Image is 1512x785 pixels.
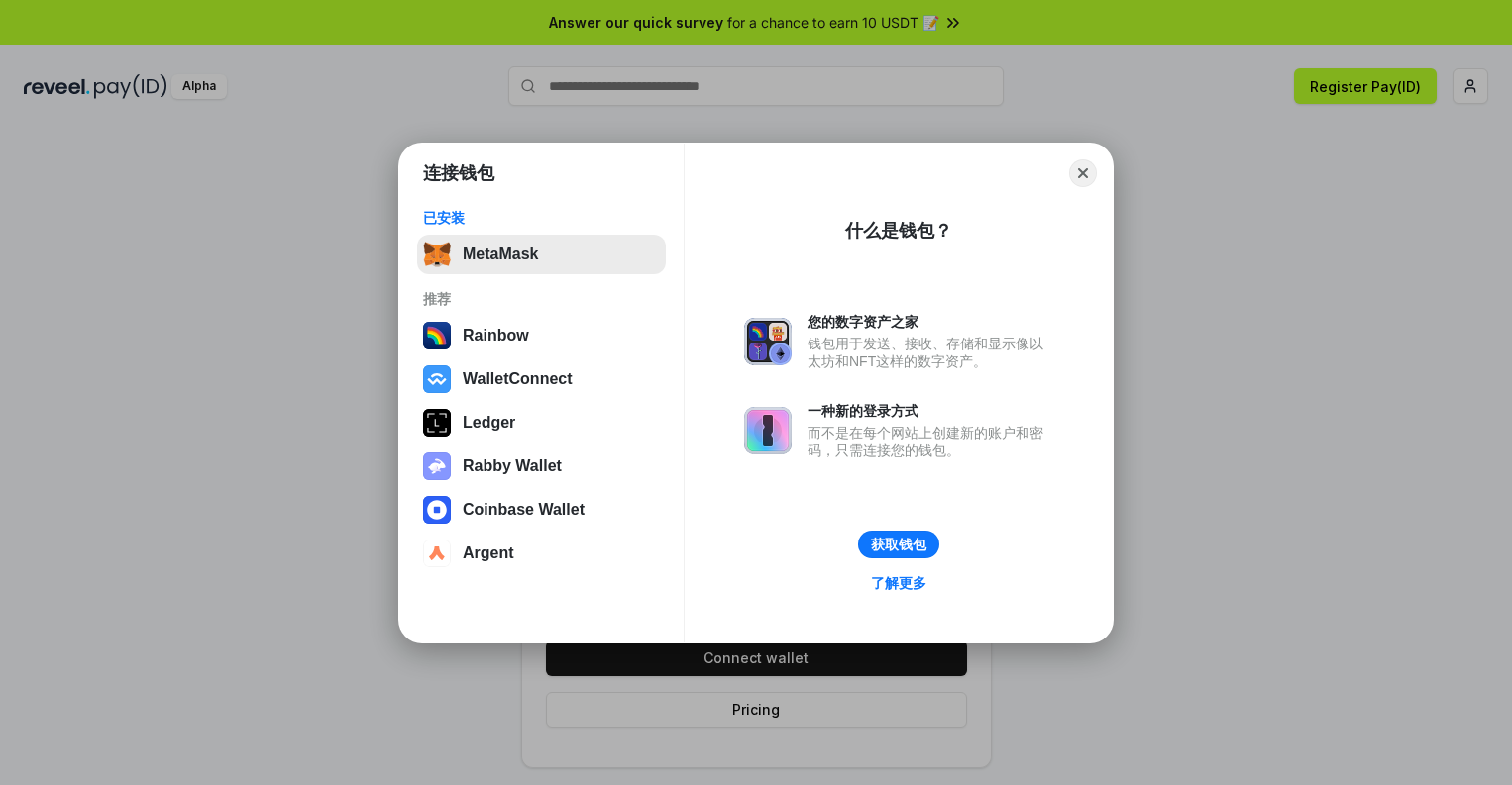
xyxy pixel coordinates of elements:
img: svg+xml,%3Csvg%20xmlns%3D%22http%3A%2F%2Fwww.w3.org%2F2000%2Fsvg%22%20width%3D%2228%22%20height%3... [423,409,451,437]
button: WalletConnect [417,359,666,399]
a: 了解更多 [859,570,938,596]
div: Rabby Wallet [463,457,562,475]
button: Rabby Wallet [417,446,666,486]
div: WalletConnect [463,370,573,388]
div: MetaMask [463,245,538,263]
button: Coinbase Wallet [417,490,666,530]
div: 而不是在每个网站上创建新的账户和密码，只需连接您的钱包。 [808,424,1053,459]
img: svg+xml,%3Csvg%20fill%3D%22none%22%20height%3D%2233%22%20viewBox%3D%220%200%2035%2033%22%20width%... [423,241,451,268]
div: Coinbase Wallet [463,501,585,519]
div: Argent [463,544,514,562]
div: 一种新的登录方式 [808,402,1053,420]
button: Ledger [417,403,666,442]
div: 了解更多 [871,574,926,592]
img: svg+xml,%3Csvg%20width%3D%22120%22%20height%3D%22120%22%20viewBox%3D%220%200%20120%20120%22%20fil... [423,322,451,349]
div: 钱包用于发送、接收、存储和显示像以太坊和NFT这样的数字资产。 [808,335,1053,370]
button: MetaMask [417,235,666,274]
div: 获取钱包 [871,536,926,553]
button: Rainbow [417,316,666,355]
div: 什么是钱包？ [845,219,952,243]
img: svg+xml,%3Csvg%20xmlns%3D%22http%3A%2F%2Fwww.w3.org%2F2000%2Fsvg%22%20fill%3D%22none%22%20viewBox... [423,452,451,480]
button: Close [1069,159,1097,187]
div: 推荐 [423,290,660,308]
img: svg+xml,%3Csvg%20width%3D%2228%22%20height%3D%2228%22%20viewBox%3D%220%200%2028%2028%22%20fill%3D... [423,496,451,524]
button: 获取钱包 [858,531,939,558]
img: svg+xml,%3Csvg%20width%3D%2228%22%20height%3D%2228%22%20viewBox%3D%220%200%2028%2028%22%20fill%3D... [423,365,451,393]
div: Ledger [463,414,515,432]
h1: 连接钱包 [423,161,494,185]
div: 您的数字资产之家 [808,313,1053,331]
button: Argent [417,534,666,573]
img: svg+xml,%3Csvg%20xmlns%3D%22http%3A%2F%2Fwww.w3.org%2F2000%2Fsvg%22%20fill%3D%22none%22%20viewBox... [744,318,792,365]
div: Rainbow [463,327,529,344]
img: svg+xml,%3Csvg%20xmlns%3D%22http%3A%2F%2Fwww.w3.org%2F2000%2Fsvg%22%20fill%3D%22none%22%20viewBox... [744,407,792,454]
img: svg+xml,%3Csvg%20width%3D%2228%22%20height%3D%2228%22%20viewBox%3D%220%200%2028%2028%22%20fill%3D... [423,540,451,567]
div: 已安装 [423,209,660,227]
